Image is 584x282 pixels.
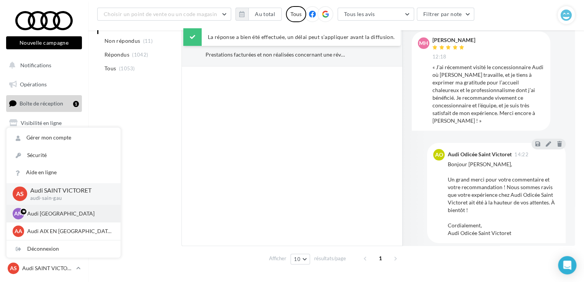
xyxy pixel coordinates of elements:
p: Audi [GEOGRAPHIC_DATA] [27,210,111,217]
div: Prestations facturées et non réalisées concernant une révision facturée 733 €. Nous avons du nous... [206,51,346,58]
div: La réponse a bien été effectuée, un délai peut s’appliquer avant la diffusion. [183,28,401,46]
a: Visibilité en ligne [5,115,83,131]
button: Choisir un point de vente ou un code magasin [97,8,231,21]
p: Audi AIX EN [GEOGRAPHIC_DATA] [27,227,111,235]
div: « J’ai récemment visité le concessionnaire Audi où [PERSON_NAME] travaille, et je tiens à exprime... [432,63,544,125]
span: Afficher [269,255,286,262]
span: Choisir un point de vente ou un code magasin [104,11,217,17]
a: AS Audi SAINT VICTORET [6,261,82,276]
a: Aide en ligne [7,164,121,181]
a: PLV et print personnalisable [5,172,83,194]
div: Déconnexion [7,240,121,258]
span: AM [14,210,23,217]
button: Au total [235,8,282,21]
span: AS [10,264,17,272]
a: Opérations [5,76,83,92]
button: Nouvelle campagne [6,36,82,49]
div: [PERSON_NAME] [432,37,475,43]
span: (11) [143,38,153,44]
span: Notifications [20,62,51,68]
span: Opérations [20,81,47,88]
button: Filtrer par note [417,8,475,21]
button: Notifications [5,57,80,73]
span: AA [15,227,22,235]
a: Médiathèque [5,153,83,169]
p: Audi SAINT VICTORET [30,186,108,195]
span: AS [16,190,24,198]
span: Tous les avis [344,11,375,17]
div: Open Intercom Messenger [558,256,576,274]
span: Visibilité en ligne [21,120,62,126]
div: 1 [73,101,79,107]
span: résultats/page [314,255,346,262]
span: AO [435,151,443,159]
a: Sécurité [7,147,121,164]
span: (1053) [119,65,135,71]
span: 12:18 [432,53,447,60]
p: Audi SAINT VICTORET [22,264,73,272]
span: 14:22 [514,152,529,157]
button: Au total [248,8,282,21]
span: Répondus [104,51,129,58]
div: Tous [286,6,306,22]
span: Non répondus [104,37,140,45]
a: Campagnes [5,134,83,150]
span: 10 [294,256,300,262]
span: Boîte de réception [20,100,63,107]
span: Tous [104,65,116,72]
button: 10 [290,254,310,264]
span: MH [419,39,428,47]
span: 1 [374,252,387,264]
p: audi-sain-gau [30,195,108,202]
button: Tous les avis [338,8,414,21]
span: (1042) [132,52,148,58]
a: Gérer mon compte [7,129,121,146]
div: Audi Odicée Saint Victoret [448,152,512,157]
a: Boîte de réception1 [5,95,83,112]
div: Bonjour [PERSON_NAME], Un grand merci pour votre commentaire et votre recommandation ! Nous somme... [448,160,560,237]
